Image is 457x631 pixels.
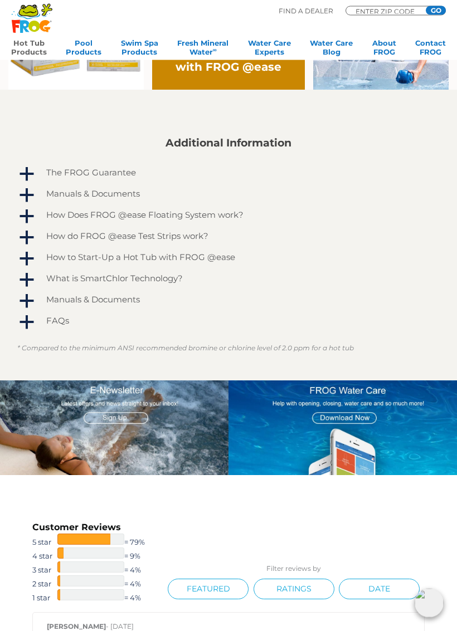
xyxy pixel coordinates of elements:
input: GO [426,6,446,15]
input: Zip Code Form [354,8,421,14]
h3: Customer Reviews [32,522,163,534]
a: a Manuals & Documents [17,292,440,310]
h4: How do FROG @ease Test Strips work? [46,232,208,241]
h4: FAQs [46,316,69,326]
em: * Compared to the minimum ANSI recommended bromine or chlorine level of 2.0 ppm for a hot tub [17,344,354,353]
span: a [18,251,35,268]
sup: ∞ [213,47,217,53]
a: a How to Start-Up a Hot Tub with FROG @ease [17,250,440,268]
h2: Additional Information [17,138,440,150]
strong: [PERSON_NAME] [47,623,106,631]
span: a [18,209,35,226]
h4: How to Start-Up a Hot Tub with FROG @ease [46,253,235,262]
a: 2 star= 4% [32,576,163,590]
h4: Manuals & Documents [46,295,140,305]
span: a [18,230,35,247]
span: 2 star [32,579,57,590]
a: 1 star= 4% [32,590,163,604]
a: 3 star= 4% [32,562,163,576]
span: a [18,294,35,310]
img: App Graphic [229,381,457,476]
a: AboutFROG [372,38,396,61]
span: a [18,188,35,204]
a: a FAQs [17,314,440,331]
a: Ratings [254,579,334,600]
p: Filter reviews by [163,564,425,574]
a: Swim SpaProducts [121,38,158,61]
a: ContactFROG [415,38,446,61]
a: a Manuals & Documents [17,187,440,204]
span: a [18,315,35,331]
img: openIcon [415,589,444,618]
a: a What is SmartChlor Technology? [17,271,440,289]
h4: Manuals & Documents [46,189,140,199]
h4: How Does FROG @ease Floating System work? [46,211,244,220]
a: PoolProducts [66,38,101,61]
a: Fresh MineralWater∞ [177,38,229,61]
a: Water CareExperts [248,38,291,61]
span: 1 star [32,593,57,604]
a: Hot TubProducts [11,38,47,61]
a: a How do FROG @ease Test Strips work? [17,229,440,247]
span: 5 star [32,537,57,548]
a: 5 star= 79% [32,534,163,548]
a: Featured [168,579,249,600]
a: 4 star= 9% [32,548,163,562]
span: a [18,167,35,183]
a: a How Does FROG @ease Floating System work? [17,208,440,226]
p: Find A Dealer [279,6,333,16]
h4: The FROG Guarantee [46,168,136,178]
a: a The FROG Guarantee [17,165,440,183]
span: 3 star [32,565,57,576]
span: 4 star [32,551,57,562]
h4: What is SmartChlor Technology? [46,274,183,283]
a: Date [339,579,420,600]
a: Water CareBlog [310,38,353,61]
span: a [18,272,35,289]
